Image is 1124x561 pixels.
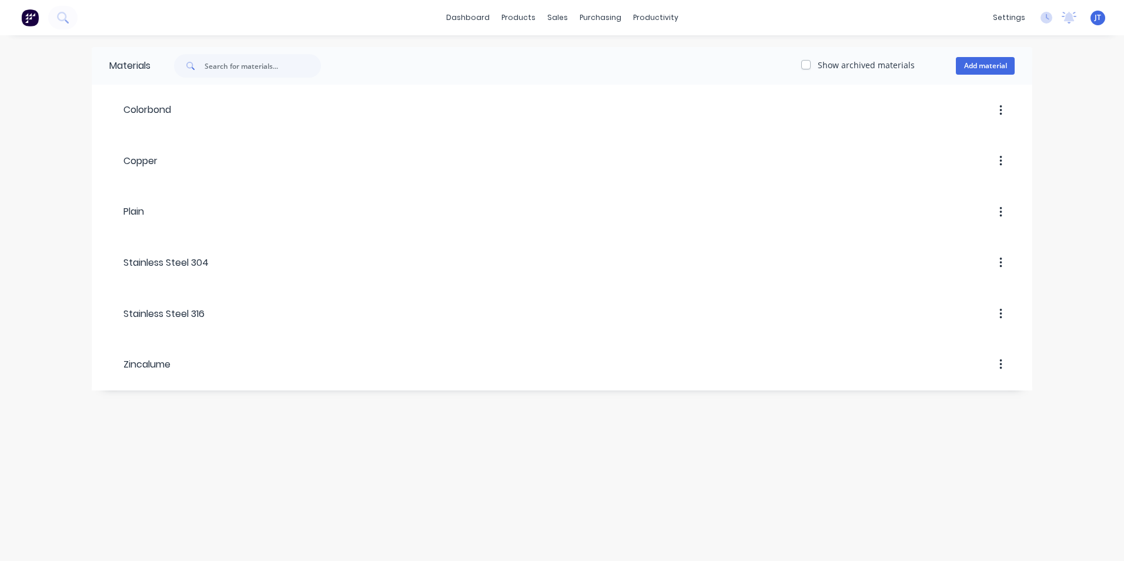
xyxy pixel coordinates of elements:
[440,9,496,26] a: dashboard
[1095,12,1101,23] span: JT
[987,9,1031,26] div: settings
[109,205,144,219] div: Plain
[574,9,627,26] div: purchasing
[109,358,170,372] div: Zincalume
[109,307,205,321] div: Stainless Steel 316
[109,256,209,270] div: Stainless Steel 304
[92,47,150,85] div: Materials
[496,9,541,26] div: products
[205,54,321,78] input: Search for materials...
[109,103,171,117] div: Colorbond
[109,154,158,168] div: Copper
[627,9,684,26] div: productivity
[541,9,574,26] div: sales
[956,57,1015,75] button: Add material
[818,59,915,71] label: Show archived materials
[21,9,39,26] img: Factory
